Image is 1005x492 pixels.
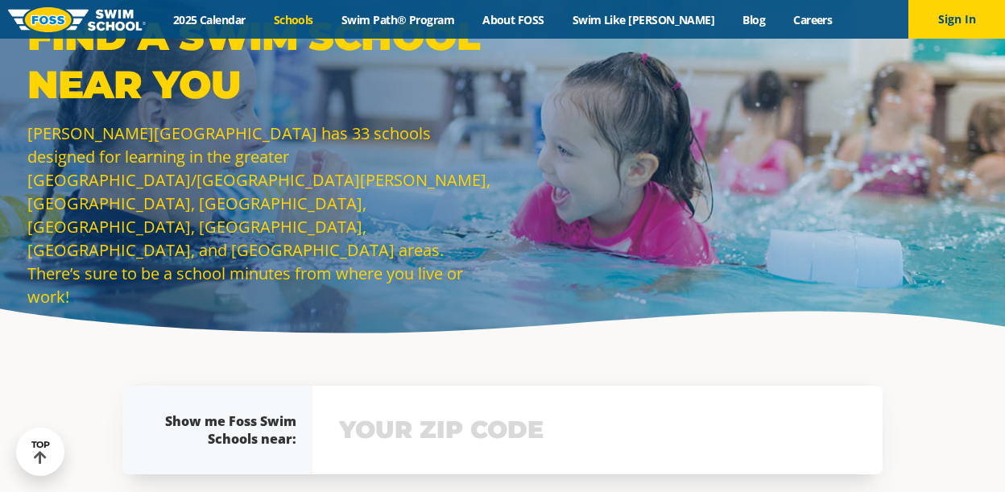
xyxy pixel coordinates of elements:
[335,407,860,453] input: YOUR ZIP CODE
[729,12,780,27] a: Blog
[780,12,846,27] a: Careers
[155,412,296,448] div: Show me Foss Swim Schools near:
[327,12,468,27] a: Swim Path® Program
[469,12,559,27] a: About FOSS
[31,440,50,465] div: TOP
[8,7,146,32] img: FOSS Swim School Logo
[259,12,327,27] a: Schools
[159,12,259,27] a: 2025 Calendar
[558,12,729,27] a: Swim Like [PERSON_NAME]
[27,12,494,109] p: Find a Swim School Near You
[27,122,494,308] p: [PERSON_NAME][GEOGRAPHIC_DATA] has 33 schools designed for learning in the greater [GEOGRAPHIC_DA...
